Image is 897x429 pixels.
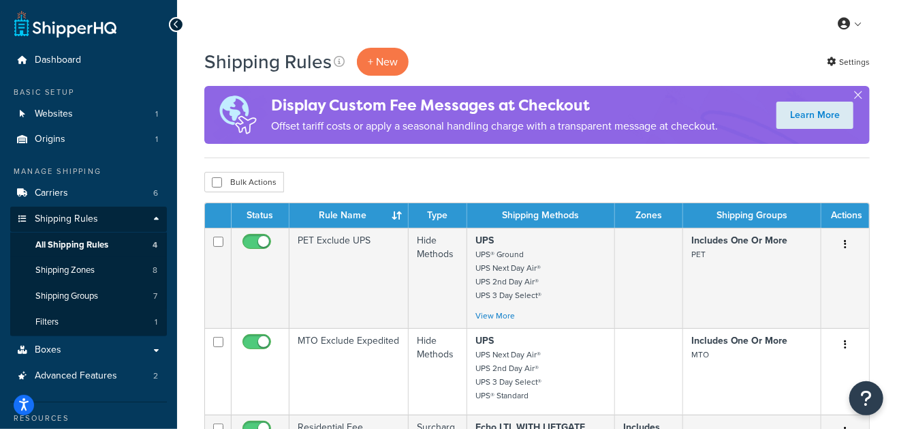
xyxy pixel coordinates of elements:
div: Manage Shipping [10,166,167,177]
a: Shipping Rules [10,207,167,232]
button: Open Resource Center [849,381,883,415]
span: 7 [153,291,157,302]
li: Advanced Features [10,364,167,389]
li: Shipping Groups [10,284,167,309]
span: 1 [155,316,157,328]
span: Advanced Features [35,370,117,382]
a: Shipping Groups 7 [10,284,167,309]
a: Shipping Zones 8 [10,258,167,283]
span: Websites [35,108,73,120]
td: MTO Exclude Expedited [289,328,409,415]
a: Carriers 6 [10,181,167,206]
small: UPS® Ground UPS Next Day Air® UPS 2nd Day Air® UPS 3 Day Select® [475,248,541,301]
th: Rule Name : activate to sort column ascending [289,203,409,228]
a: Learn More [776,102,853,129]
h1: Shipping Rules [204,48,332,75]
p: Offset tariff costs or apply a seasonal handling charge with a transparent message at checkout. [271,117,718,136]
a: Websites 1 [10,102,167,127]
span: Shipping Groups [35,291,98,302]
span: Shipping Rules [35,213,98,225]
td: PET Exclude UPS [289,228,409,328]
td: Hide Methods [409,228,467,328]
li: Shipping Rules [10,207,167,336]
a: Filters 1 [10,310,167,335]
span: 6 [153,188,158,199]
a: View More [475,310,515,322]
li: All Shipping Rules [10,233,167,258]
span: All Shipping Rules [35,239,108,251]
li: Shipping Zones [10,258,167,283]
span: Shipping Zones [35,265,95,276]
span: Filters [35,316,59,328]
li: Carriers [10,181,167,206]
th: Zones [615,203,683,228]
span: Carriers [35,188,68,199]
div: Basic Setup [10,87,167,98]
span: 8 [153,265,157,276]
li: Origins [10,127,167,152]
small: MTO [691,349,709,361]
li: Websites [10,102,167,127]
strong: Includes One Or More [691,334,788,348]
th: Shipping Groups [683,203,821,228]
th: Status [232,203,289,228]
strong: UPS [475,334,494,348]
span: Origins [35,134,65,145]
span: Boxes [35,344,61,356]
h4: Display Custom Fee Messages at Checkout [271,94,718,117]
a: All Shipping Rules 4 [10,233,167,258]
a: Origins 1 [10,127,167,152]
button: Bulk Actions [204,172,284,192]
th: Shipping Methods [467,203,615,228]
span: 1 [155,134,158,145]
a: Advanced Features 2 [10,364,167,389]
small: UPS Next Day Air® UPS 2nd Day Air® UPS 3 Day Select® UPS® Standard [475,349,541,402]
strong: UPS [475,233,494,248]
a: Dashboard [10,48,167,73]
a: Settings [827,53,870,72]
small: PET [691,248,706,261]
th: Actions [821,203,869,228]
th: Type [409,203,467,228]
a: ShipperHQ Home [14,10,116,38]
p: + New [357,48,409,76]
div: Resources [10,413,167,424]
span: Dashboard [35,55,81,66]
strong: Includes One Or More [691,233,788,248]
span: 1 [155,108,158,120]
li: Filters [10,310,167,335]
td: Hide Methods [409,328,467,415]
span: 2 [153,370,158,382]
span: 4 [153,239,157,251]
a: Boxes [10,338,167,363]
img: duties-banner-06bc72dcb5fe05cb3f9472aba00be2ae8eb53ab6f0d8bb03d382ba314ac3c341.png [204,86,271,144]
